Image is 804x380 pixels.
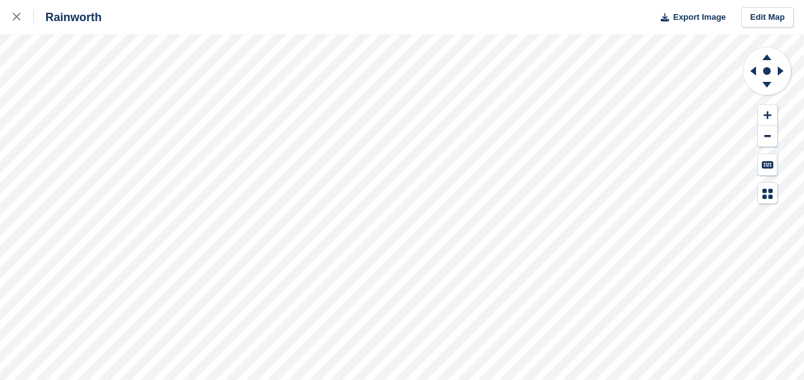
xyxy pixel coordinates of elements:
[758,183,777,204] button: Map Legend
[741,7,794,28] a: Edit Map
[758,126,777,147] button: Zoom Out
[653,7,726,28] button: Export Image
[673,11,725,24] span: Export Image
[758,154,777,175] button: Keyboard Shortcuts
[758,105,777,126] button: Zoom In
[34,10,102,25] div: Rainworth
